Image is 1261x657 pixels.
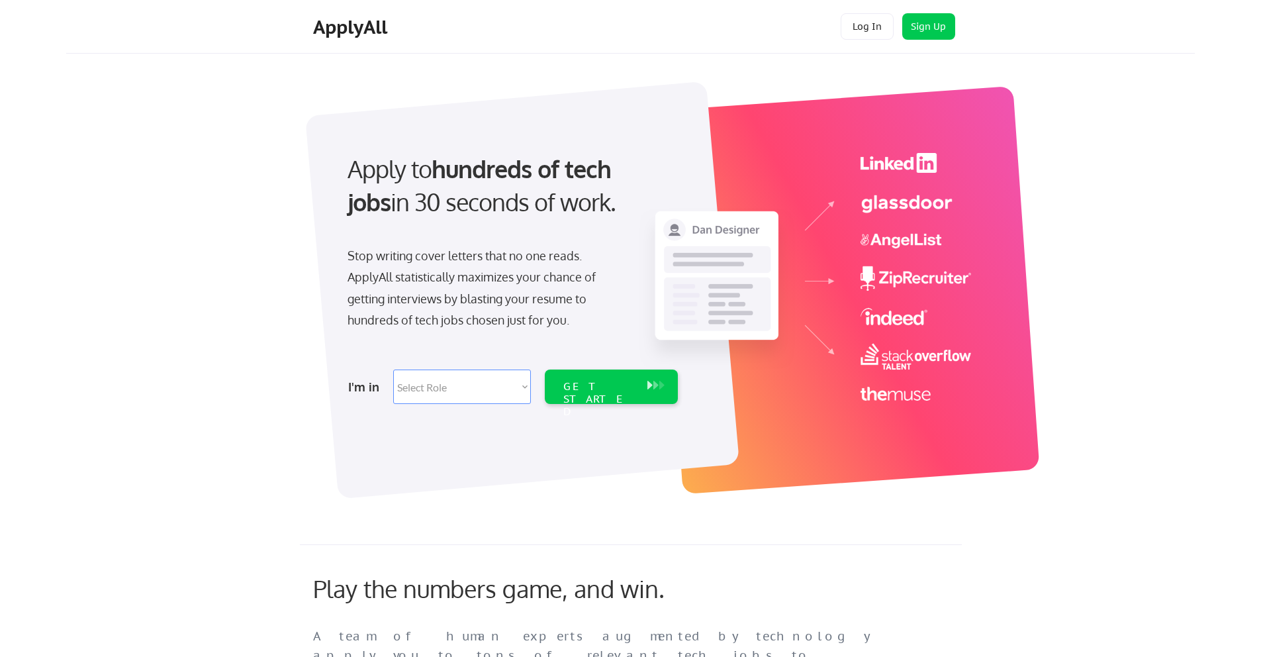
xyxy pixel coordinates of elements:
div: GET STARTED [563,380,634,419]
div: Apply to in 30 seconds of work. [348,152,673,219]
div: I'm in [348,376,385,397]
div: Play the numbers game, and win. [313,574,724,603]
button: Log In [841,13,894,40]
div: Stop writing cover letters that no one reads. ApplyAll statistically maximizes your chance of get... [348,245,620,331]
div: ApplyAll [313,16,391,38]
button: Sign Up [902,13,955,40]
strong: hundreds of tech jobs [348,154,617,217]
